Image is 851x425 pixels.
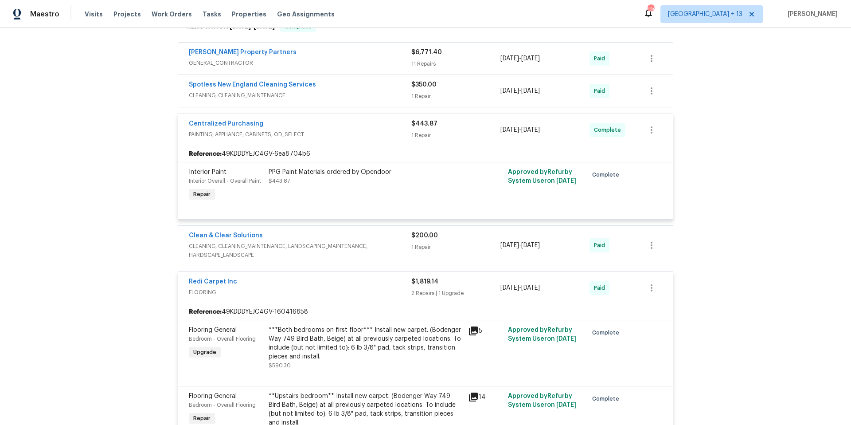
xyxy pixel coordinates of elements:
a: Centralized Purchasing [189,121,263,127]
span: Paid [594,241,609,250]
span: [DATE] [521,285,540,291]
a: [PERSON_NAME] Property Partners [189,49,297,55]
span: Complete [592,170,623,179]
span: $443.87 [411,121,437,127]
div: ***Both bedrooms on first floor*** Install new carpet. (Bodenger Way 749 Bird Bath, Beige) at all... [269,326,463,361]
span: [DATE] [500,242,519,248]
a: Redi Carpet Inc [189,279,237,285]
span: $443.87 [269,178,290,184]
a: Spotless New England Cleaning Services [189,82,316,88]
span: - [500,283,540,292]
span: PAINTING, APPLIANCE, CABINETS, OD_SELECT [189,130,411,139]
b: Reference: [189,150,222,158]
span: $350.00 [411,82,437,88]
span: - [500,241,540,250]
b: Reference: [189,307,222,316]
span: [PERSON_NAME] [784,10,838,19]
div: 1 Repair [411,243,500,252]
span: Bedroom - Overall Flooring [189,402,256,408]
span: Paid [594,283,609,292]
span: Approved by Refurby System User on [508,327,576,342]
div: 2 Repairs | 1 Upgrade [411,289,500,298]
div: 49KDDDYEJC4GV-6ea8704b6 [178,146,673,162]
div: 11 Repairs [411,59,500,68]
span: [DATE] [521,88,540,94]
span: [GEOGRAPHIC_DATA] + 13 [668,10,742,19]
span: Repair [190,414,214,423]
div: 1 Repair [411,131,500,140]
span: [DATE] [500,127,519,133]
span: $200.00 [411,232,438,239]
span: - [500,126,540,134]
span: $6,771.40 [411,49,442,55]
span: Paid [594,54,609,63]
div: 14 [468,392,503,402]
span: [DATE] [521,55,540,62]
span: Paid [594,87,609,95]
span: Flooring General [189,327,237,333]
span: Geo Assignments [277,10,335,19]
span: Work Orders [152,10,192,19]
span: GENERAL_CONTRACTOR [189,59,411,67]
span: - [500,54,540,63]
span: [DATE] [500,88,519,94]
span: Approved by Refurby System User on [508,169,576,184]
span: Upgrade [190,348,220,357]
span: [DATE] [521,127,540,133]
span: FLOORING [189,288,411,297]
div: PPG Paint Materials ordered by Opendoor [269,168,463,177]
span: Complete [592,394,623,403]
span: Complete [594,126,625,134]
span: Complete [592,328,623,337]
span: [DATE] [500,285,519,291]
span: Bedroom - Overall Flooring [189,336,256,342]
div: 139 [648,5,654,14]
span: Tasks [203,11,221,17]
div: 5 [468,326,503,336]
span: [DATE] [500,55,519,62]
span: Approved by Refurby System User on [508,393,576,408]
span: [DATE] [556,336,576,342]
span: Properties [232,10,266,19]
span: - [500,87,540,95]
span: Maestro [30,10,59,19]
span: Interior Overall - Overall Paint [189,178,261,184]
span: CLEANING, CLEANING_MAINTENANCE [189,91,411,100]
div: 49KDDDYEJC4GV-160416858 [178,304,673,320]
span: CLEANING, CLEANING_MAINTENANCE, LANDSCAPING_MAINTENANCE, HARDSCAPE_LANDSCAPE [189,242,411,260]
span: $1,819.14 [411,279,438,285]
a: Clean & Clear Solutions [189,232,263,239]
span: $590.30 [269,363,291,368]
div: 1 Repair [411,92,500,101]
span: Repair [190,190,214,199]
span: Projects [113,10,141,19]
span: [DATE] [556,402,576,408]
span: Flooring General [189,393,237,399]
span: [DATE] [521,242,540,248]
span: Visits [85,10,103,19]
span: Interior Paint [189,169,226,175]
span: [DATE] [556,178,576,184]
